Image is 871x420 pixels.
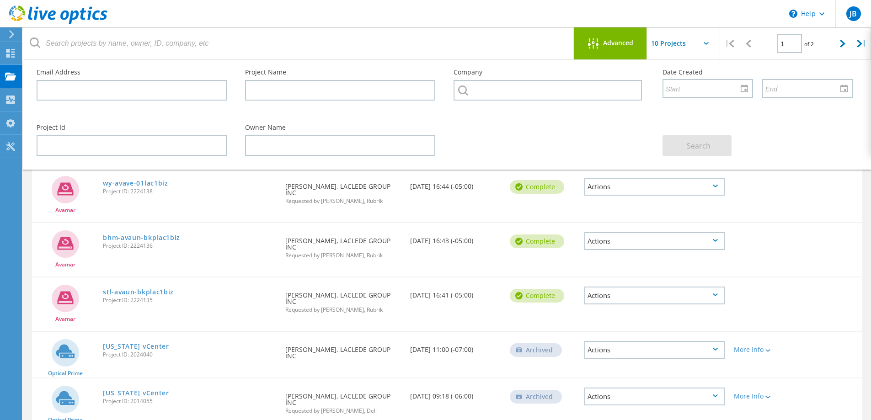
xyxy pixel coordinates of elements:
div: Complete [510,234,564,248]
div: [PERSON_NAME], LACLEDE GROUP INC [281,223,405,267]
span: Avamar [55,316,75,322]
div: Archived [510,390,562,404]
div: [DATE] 16:44 (-05:00) [406,169,505,199]
a: bhm-avaun-bkplac1biz [103,234,180,241]
div: Complete [510,289,564,303]
div: Actions [584,388,725,405]
a: [US_STATE] vCenter [103,390,169,396]
span: Requested by [PERSON_NAME], Rubrik [285,198,401,204]
span: Project ID: 2224138 [103,189,276,194]
span: Requested by [PERSON_NAME], Rubrik [285,307,401,313]
div: | [852,27,871,60]
div: [DATE] 16:41 (-05:00) [406,277,505,308]
span: of 2 [804,40,814,48]
input: Start [663,80,746,97]
label: Owner Name [245,124,435,131]
span: Requested by [PERSON_NAME], Rubrik [285,253,401,258]
a: Live Optics Dashboard [9,19,107,26]
span: Optical Prime [48,371,83,376]
div: Actions [584,287,725,304]
div: More Info [734,393,791,399]
label: Email Address [37,69,227,75]
button: Search [663,135,732,156]
span: Advanced [603,40,633,46]
div: More Info [734,346,791,353]
span: Project ID: 2224135 [103,298,276,303]
a: wy-avave-01lac1biz [103,180,168,186]
div: Actions [584,341,725,359]
span: Search [687,141,711,151]
span: Avamar [55,207,75,213]
div: Actions [584,232,725,250]
a: [US_STATE] vCenter [103,343,169,350]
input: End [763,80,845,97]
div: Actions [584,178,725,196]
label: Date Created [663,69,853,75]
div: [DATE] 11:00 (-07:00) [406,332,505,362]
div: Complete [510,180,564,194]
input: Search projects by name, owner, ID, company, etc [23,27,574,59]
span: Project ID: 2224136 [103,243,276,249]
svg: \n [789,10,797,18]
span: Project ID: 2014055 [103,399,276,404]
div: [PERSON_NAME], LACLEDE GROUP INC [281,169,405,213]
div: | [720,27,739,60]
div: Archived [510,343,562,357]
div: [DATE] 16:43 (-05:00) [406,223,505,253]
label: Company [454,69,644,75]
label: Project Name [245,69,435,75]
div: [DATE] 09:18 (-06:00) [406,378,505,409]
span: Avamar [55,262,75,267]
span: Project ID: 2024040 [103,352,276,357]
span: Requested by [PERSON_NAME], Dell [285,408,401,414]
span: JB [850,10,857,17]
a: stl-avaun-bkplac1biz [103,289,174,295]
label: Project Id [37,124,227,131]
div: [PERSON_NAME], LACLEDE GROUP INC [281,332,405,368]
div: [PERSON_NAME], LACLEDE GROUP INC [281,277,405,322]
